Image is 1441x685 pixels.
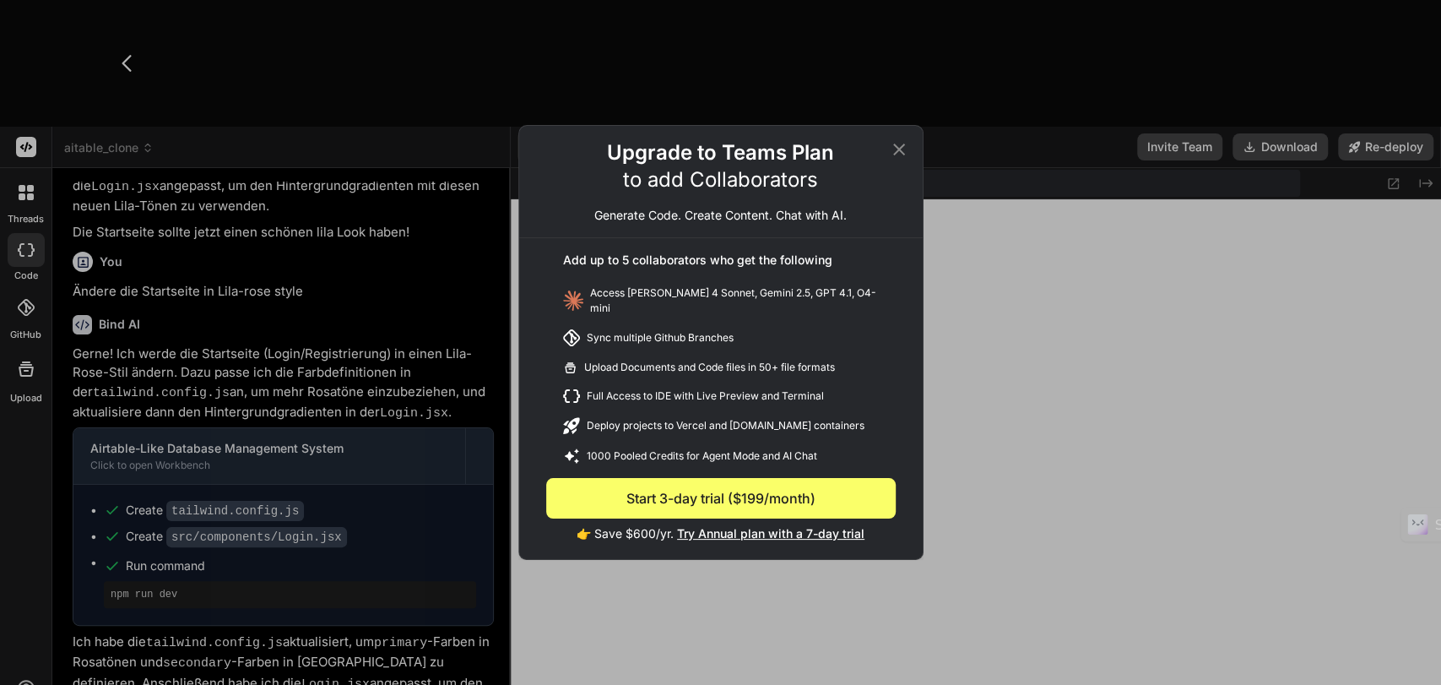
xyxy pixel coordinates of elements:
[546,478,896,519] button: Start 3-day trial ($199/month)
[546,441,896,471] div: 1000 Pooled Credits for Agent Mode and AI Chat
[546,353,896,382] div: Upload Documents and Code files in 50+ file formats
[594,207,847,224] p: Generate Code. Create Content. Chat with AI.
[546,279,896,323] div: Access [PERSON_NAME] 4 Sonnet, Gemini 2.5, GPT 4.1, O4-mini
[677,526,864,541] span: Try Annual plan with a 7-day trial
[546,519,896,542] p: 👉 Save $600/yr.
[607,139,834,166] h2: Upgrade to Teams Plan
[546,382,896,410] div: Full Access to IDE with Live Preview and Terminal
[623,166,818,193] p: to add Collaborators
[546,323,896,353] div: Sync multiple Github Branches
[546,410,896,441] div: Deploy projects to Vercel and [DOMAIN_NAME] containers
[546,252,896,279] div: Add up to 5 collaborators who get the following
